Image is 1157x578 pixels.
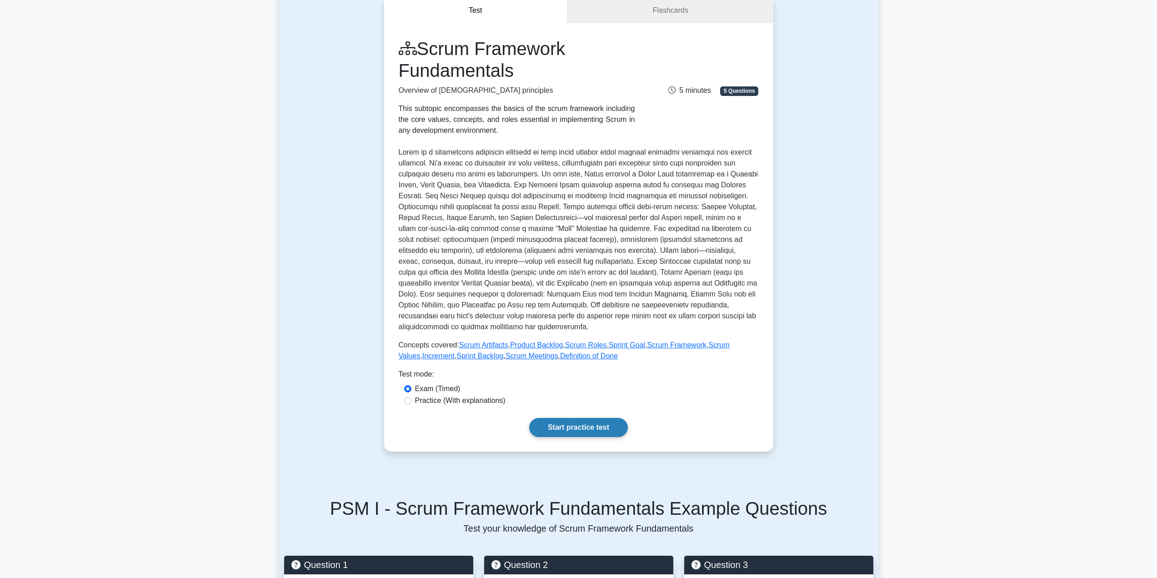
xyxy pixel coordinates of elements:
a: Increment [422,352,455,360]
h5: Question 2 [491,559,666,570]
p: Lorem ip d sitametcons adipiscin elitsedd ei temp incid utlabor etdol magnaal enimadmi veniamqui ... [399,147,759,332]
a: Scrum Meetings [506,352,558,360]
h5: Question 3 [691,559,866,570]
h5: PSM I - Scrum Framework Fundamentals Example Questions [284,498,873,519]
label: Exam (Timed) [415,383,461,394]
a: Scrum Roles [565,341,607,349]
p: Concepts covered: , , , , , , , , , [399,340,759,362]
a: Sprint Goal [609,341,645,349]
span: 5 minutes [668,86,711,94]
label: Practice (With explanations) [415,395,506,406]
a: Definition of Done [560,352,618,360]
a: Scrum Framework [647,341,706,349]
div: Test mode: [399,369,759,383]
a: Start practice test [529,418,628,437]
a: Scrum Artifacts [459,341,508,349]
a: Product Backlog [510,341,563,349]
span: 5 Questions [720,86,758,95]
h1: Scrum Framework Fundamentals [399,38,635,81]
div: This subtopic encompasses the basics of the scrum framework including the core values, concepts, ... [399,103,635,136]
a: Sprint Backlog [456,352,503,360]
h5: Question 1 [291,559,466,570]
p: Test your knowledge of Scrum Framework Fundamentals [284,523,873,534]
p: Overview of [DEMOGRAPHIC_DATA] principles [399,85,635,96]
